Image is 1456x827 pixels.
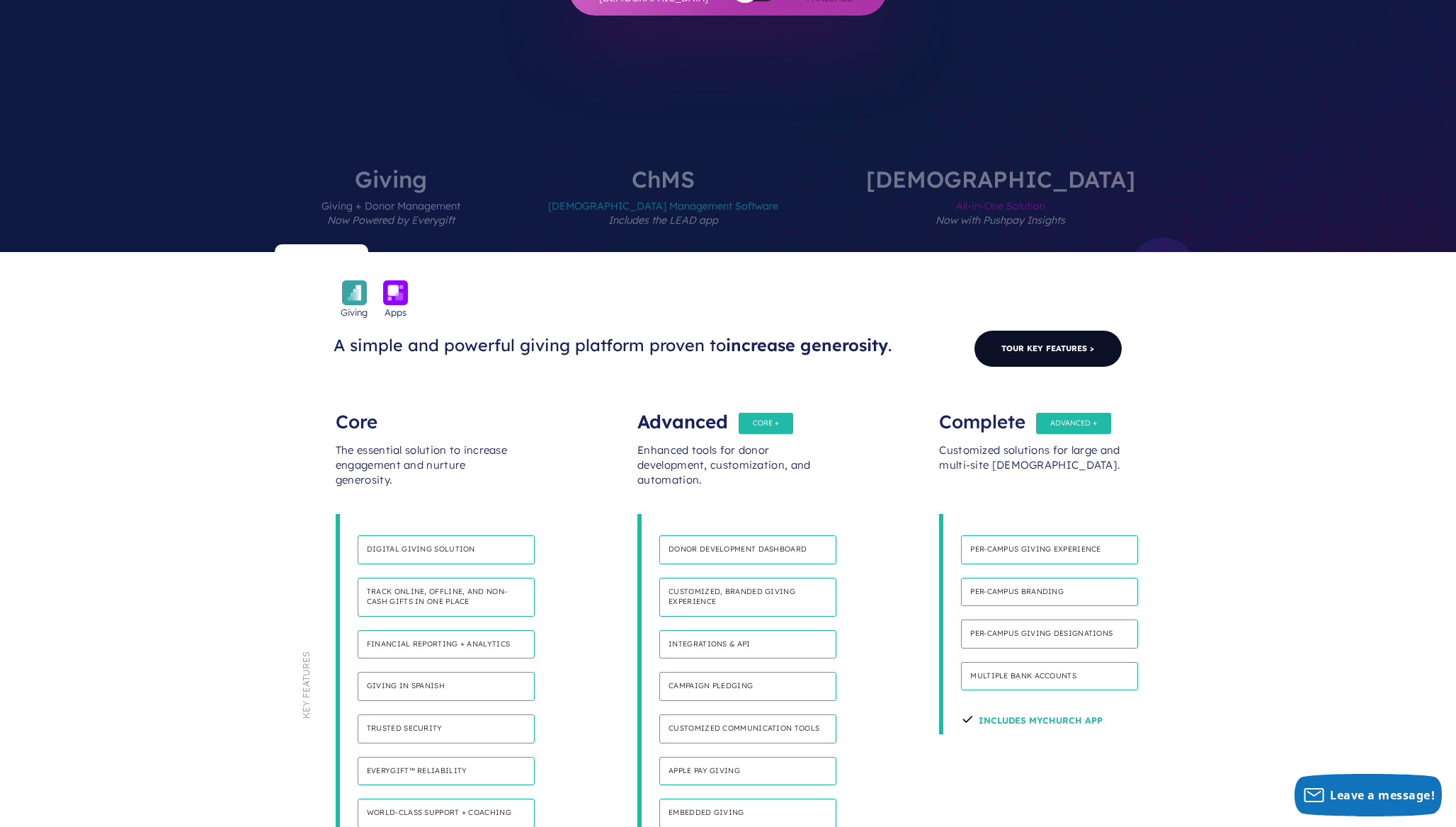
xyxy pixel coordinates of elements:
[334,335,906,356] h3: A simple and powerful giving platform proven to .
[659,757,836,786] h4: Apple Pay Giving
[1295,774,1442,816] button: Leave a message!
[637,429,819,514] div: Enhanced tools for donor development, customization, and automation.
[824,168,1178,252] label: [DEMOGRAPHIC_DATA]
[726,335,888,355] span: increase generosity
[659,714,836,743] h4: Customized communication tools
[866,190,1135,252] span: All-in-One Solution
[939,429,1120,514] div: Customized solutions for large and multi-site [DEMOGRAPHIC_DATA].
[358,714,535,743] h4: Trusted security
[279,168,503,252] label: Giving
[637,401,819,429] div: Advanced
[939,401,1120,429] div: Complete
[336,429,517,514] div: The essential solution to increase engagement and nurture generosity.
[358,672,535,701] h4: Giving in Spanish
[608,214,718,227] em: Includes the LEAD app
[961,620,1138,649] h4: Per-campus giving designations
[358,535,535,564] h4: Digital giving solution
[327,214,455,227] em: Now Powered by Everygift
[385,305,406,319] span: Apps
[961,662,1138,691] h4: Multiple bank accounts
[961,535,1138,564] h4: Per-Campus giving experience
[659,535,836,564] h4: Donor development dashboard
[506,168,821,252] label: ChMS
[961,578,1138,607] h4: Per-campus branding
[383,280,408,305] img: icon_apps-bckgrnd-600x600-1.png
[358,630,535,659] h4: Financial reporting + analytics
[961,704,1103,734] h4: Includes Mychurch App
[935,214,1065,227] em: Now with Pushpay Insights
[342,280,367,305] img: icon_giving-bckgrnd-600x600-1.png
[336,401,517,429] div: Core
[341,305,368,319] span: Giving
[659,672,836,701] h4: Campaign pledging
[322,190,460,252] span: Giving + Donor Management
[659,578,836,617] h4: Customized, branded giving experience
[548,190,778,252] span: [DEMOGRAPHIC_DATA] Management Software
[1330,787,1435,803] span: Leave a message!
[974,330,1122,367] a: Tour Key Features >
[358,757,535,786] h4: Everygift™ Reliability
[358,578,535,617] h4: Track online, offline, and non-cash gifts in one place
[659,630,836,659] h4: Integrations & API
